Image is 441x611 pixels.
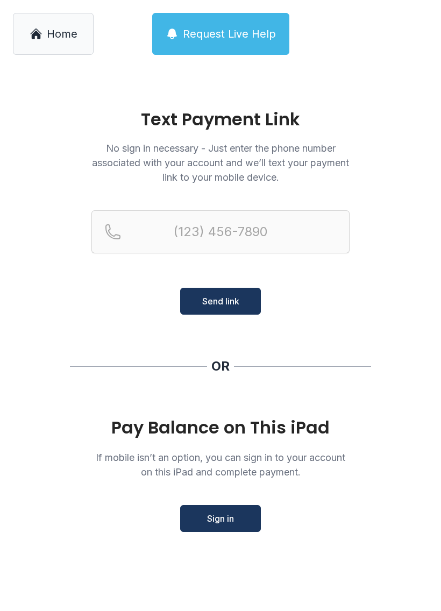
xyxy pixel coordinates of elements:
[91,450,350,479] p: If mobile isn’t an option, you can sign in to your account on this iPad and complete payment.
[91,418,350,437] div: Pay Balance on This iPad
[91,111,350,128] h1: Text Payment Link
[91,141,350,184] p: No sign in necessary - Just enter the phone number associated with your account and we’ll text yo...
[47,26,77,41] span: Home
[202,295,239,308] span: Send link
[207,512,234,525] span: Sign in
[91,210,350,253] input: Reservation phone number
[211,358,230,375] div: OR
[183,26,276,41] span: Request Live Help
